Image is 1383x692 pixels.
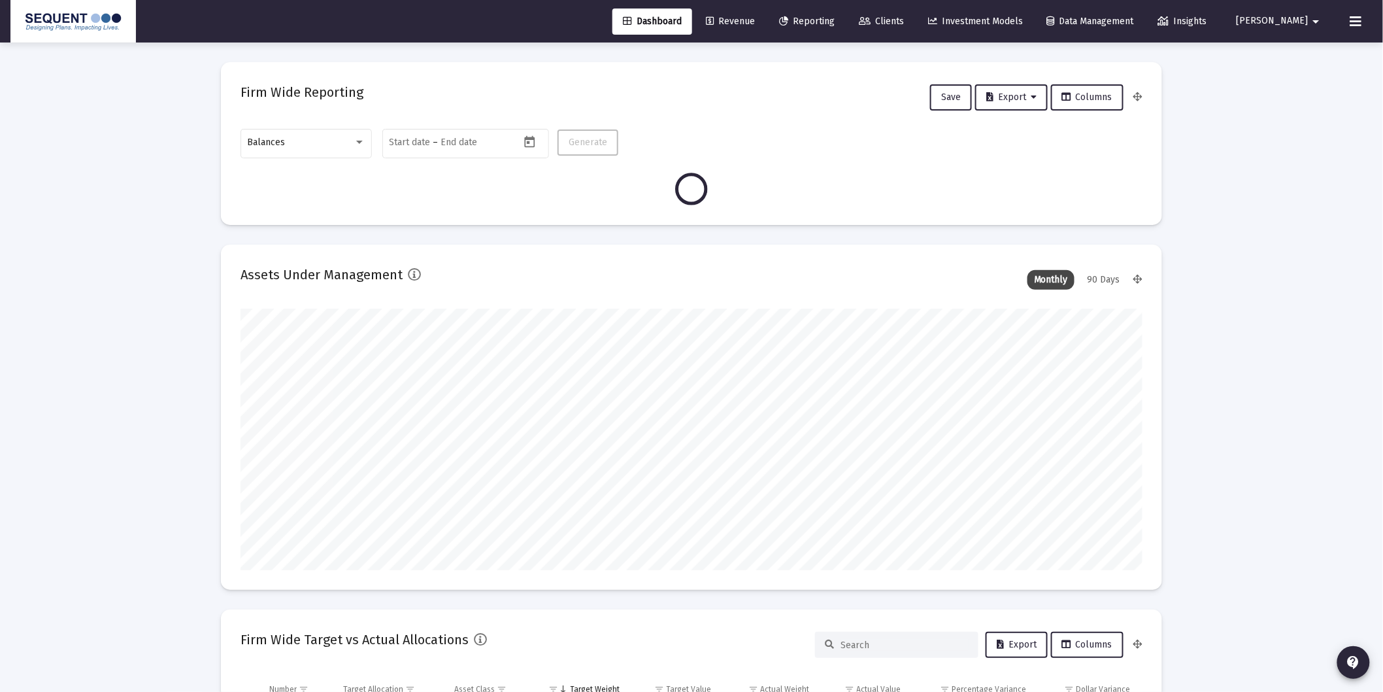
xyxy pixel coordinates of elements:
input: Search [841,640,969,651]
span: Revenue [706,16,755,27]
mat-icon: contact_support [1346,655,1361,670]
button: Export [986,632,1048,658]
a: Insights [1148,9,1218,35]
span: Clients [859,16,904,27]
button: Save [930,84,972,111]
div: Monthly [1027,270,1075,290]
span: Data Management [1047,16,1134,27]
button: Open calendar [520,132,539,151]
img: Dashboard [20,9,126,35]
span: Save [941,92,961,103]
input: End date [441,137,504,148]
button: Export [975,84,1048,111]
button: Generate [558,130,618,156]
div: 90 Days [1081,270,1127,290]
h2: Firm Wide Reporting [241,82,363,103]
mat-icon: arrow_drop_down [1308,9,1324,35]
span: – [433,137,439,148]
span: Insights [1158,16,1207,27]
h2: Firm Wide Target vs Actual Allocations [241,629,469,650]
span: Columns [1062,92,1112,103]
span: Investment Models [928,16,1023,27]
h2: Assets Under Management [241,264,403,285]
span: Dashboard [623,16,682,27]
button: Columns [1051,632,1124,658]
span: Generate [569,137,607,148]
span: Columns [1062,639,1112,650]
span: Reporting [779,16,835,27]
a: Revenue [695,9,765,35]
a: Data Management [1037,9,1144,35]
a: Reporting [769,9,845,35]
span: Export [997,639,1037,650]
input: Start date [390,137,431,148]
button: [PERSON_NAME] [1221,8,1340,34]
span: Balances [248,137,286,148]
a: Investment Models [918,9,1033,35]
a: Clients [848,9,914,35]
button: Columns [1051,84,1124,111]
a: Dashboard [612,9,692,35]
span: Export [986,92,1037,103]
span: [PERSON_NAME] [1237,16,1308,27]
